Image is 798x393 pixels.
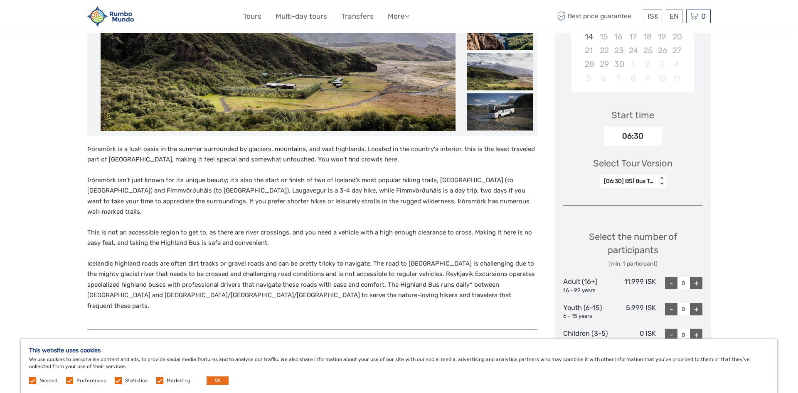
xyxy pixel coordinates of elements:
span: 0 [700,12,707,20]
div: Not available Sunday, September 28th, 2025 [581,57,596,71]
div: Not available Thursday, October 9th, 2025 [640,71,655,85]
label: Needed [39,377,57,384]
div: + [690,329,702,341]
div: Youth (6-15) [563,303,610,320]
div: Choose Sunday, September 14th, 2025 [581,30,596,44]
div: (min. 1 participant) [563,260,702,268]
p: We're away right now. Please check back later! [12,15,94,21]
div: Not available Tuesday, September 30th, 2025 [611,57,626,71]
div: Not available Sunday, October 5th, 2025 [581,71,596,85]
div: - [665,329,677,341]
p: This is not an accessible region to get to, as there are river crossings, and you need a vehicle ... [87,227,537,249]
img: c33ecfd9b4ba42089096adcef067618e_slider_thumbnail.jpg [467,53,533,90]
div: Not available Wednesday, October 8th, 2025 [626,71,640,85]
label: Preferences [76,377,106,384]
div: Not available Saturday, October 11th, 2025 [669,71,684,85]
img: 1892-3cdabdab-562f-44e9-842e-737c4ae7dc0a_logo_small.jpg [87,6,134,27]
div: Not available Friday, October 3rd, 2025 [655,57,669,71]
div: 11.999 ISK [610,277,656,294]
div: EN [666,10,682,23]
a: Tours [243,10,261,22]
div: Not available Wednesday, October 1st, 2025 [626,57,640,71]
div: Not available Monday, September 15th, 2025 [596,30,611,44]
div: Not available Tuesday, October 7th, 2025 [611,71,626,85]
div: Not available Thursday, September 25th, 2025 [640,44,655,57]
div: Not available Tuesday, September 23rd, 2025 [611,44,626,57]
div: + [690,303,702,315]
p: Þórsmörk is a lush oasis in the summer surrounded by glaciers, mountains, and vast highlands. Loc... [87,144,537,165]
div: [06:30] BSÍ Bus Terminal - City Center - Þórsmörk Básar (Útivist) [604,177,653,186]
div: Not available Monday, September 29th, 2025 [596,57,611,71]
div: Not available Tuesday, September 16th, 2025 [611,30,626,44]
div: Not available Monday, September 22nd, 2025 [596,44,611,57]
label: Statistics [125,377,148,384]
div: 16 - 99 years [563,287,610,295]
div: Not available Thursday, October 2nd, 2025 [640,57,655,71]
div: Not available Wednesday, September 24th, 2025 [626,44,640,57]
div: 5.999 ISK [610,303,656,320]
div: - [665,277,677,289]
p: Icelandic highland roads are often dirt tracks or gravel roads and can be pretty tricky to naviga... [87,259,537,312]
div: Select Tour Version [593,157,672,170]
div: We use cookies to personalise content and ads, to provide social media features and to analyse ou... [21,339,777,393]
div: Select the number of participants [563,230,702,268]
div: 0 ISK [610,329,656,346]
div: Not available Friday, September 26th, 2025 [655,44,669,57]
div: Not available Saturday, October 4th, 2025 [669,57,684,71]
div: 06:30 [604,127,662,146]
label: Marketing [167,377,190,384]
div: Not available Monday, October 6th, 2025 [596,71,611,85]
div: + [690,277,702,289]
div: Not available Thursday, September 18th, 2025 [640,30,655,44]
div: - [665,303,677,315]
a: More [388,10,409,22]
button: Open LiveChat chat widget [96,13,106,23]
div: 6 - 15 years [563,312,610,320]
h5: This website uses cookies [29,347,769,354]
button: OK [207,376,229,385]
div: Adult (16+) [563,277,610,294]
div: < > [658,177,665,186]
a: Transfers [341,10,374,22]
div: Not available Saturday, September 27th, 2025 [669,44,684,57]
div: Children (3-5) [563,329,610,346]
img: 11c61a0ee9c3454d8b8026784a866943_slider_thumbnail.jpg [467,93,533,130]
a: Multi-day tours [276,10,327,22]
div: Start time [611,109,654,122]
div: Not available Friday, September 19th, 2025 [655,30,669,44]
div: Not available Sunday, September 21st, 2025 [581,44,596,57]
p: Þórsmörk isn’t just known for its unique beauty; it’s also the start or finish of two of Iceland’... [87,175,537,217]
div: Not available Wednesday, September 17th, 2025 [626,30,640,44]
div: Not available Saturday, September 20th, 2025 [669,30,684,44]
span: Best price guarantee [555,10,642,23]
div: month 2025-09 [574,2,691,85]
span: ISK [648,12,658,20]
div: Not available Friday, October 10th, 2025 [655,71,669,85]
